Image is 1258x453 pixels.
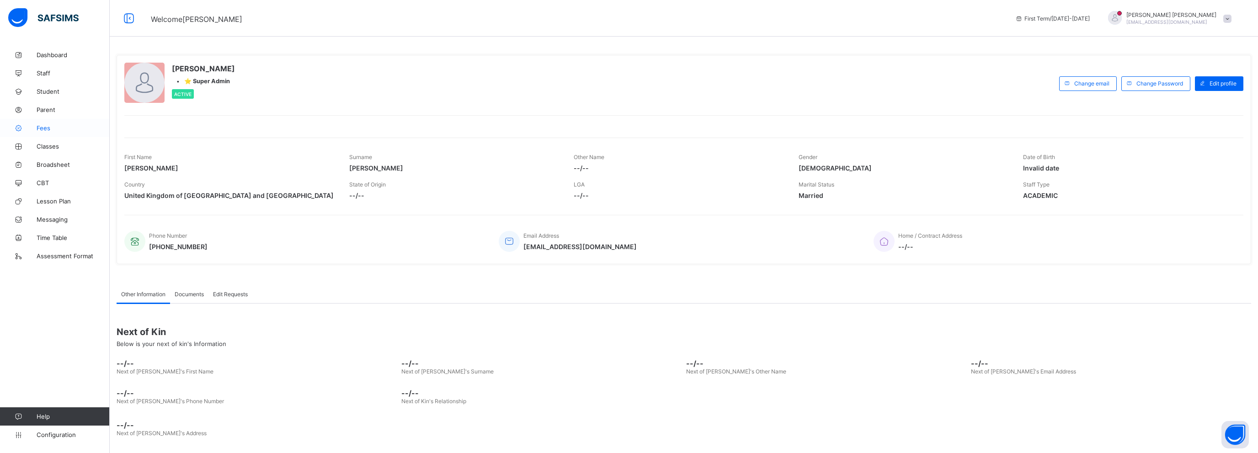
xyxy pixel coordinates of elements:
[574,154,604,160] span: Other Name
[1023,164,1234,172] span: Invalid date
[37,252,110,260] span: Assessment Format
[37,106,110,113] span: Parent
[1074,80,1109,87] span: Change email
[37,143,110,150] span: Classes
[1015,15,1090,22] span: session/term information
[121,291,165,298] span: Other Information
[37,124,110,132] span: Fees
[117,389,397,398] span: --/--
[37,234,110,241] span: Time Table
[37,88,110,95] span: Student
[37,51,110,59] span: Dashboard
[124,154,152,160] span: First Name
[1126,11,1216,18] span: [PERSON_NAME] [PERSON_NAME]
[401,389,682,398] span: --/--
[1136,80,1183,87] span: Change Password
[117,368,213,375] span: Next of [PERSON_NAME]'s First Name
[1099,11,1236,26] div: AbdulazizRavat
[349,192,560,199] span: --/--
[799,181,834,188] span: Marital Status
[117,326,1251,337] span: Next of Kin
[124,164,336,172] span: [PERSON_NAME]
[184,78,230,85] span: ⭐ Super Admin
[898,232,962,239] span: Home / Contract Address
[149,243,208,250] span: [PHONE_NUMBER]
[686,368,786,375] span: Next of [PERSON_NAME]'s Other Name
[1023,154,1055,160] span: Date of Birth
[574,164,785,172] span: --/--
[117,340,226,347] span: Below is your next of kin's Information
[124,192,336,199] span: United Kingdom of [GEOGRAPHIC_DATA] and [GEOGRAPHIC_DATA]
[117,359,397,368] span: --/--
[117,398,224,405] span: Next of [PERSON_NAME]'s Phone Number
[349,181,386,188] span: State of Origin
[401,398,466,405] span: Next of Kin's Relationship
[1126,19,1207,25] span: [EMAIL_ADDRESS][DOMAIN_NAME]
[574,181,585,188] span: LGA
[401,359,682,368] span: --/--
[37,216,110,223] span: Messaging
[149,232,187,239] span: Phone Number
[523,243,637,250] span: [EMAIL_ADDRESS][DOMAIN_NAME]
[172,78,235,85] div: •
[523,232,559,239] span: Email Address
[37,179,110,187] span: CBT
[799,192,1010,199] span: Married
[8,8,79,27] img: safsims
[574,192,785,199] span: --/--
[213,291,248,298] span: Edit Requests
[799,154,817,160] span: Gender
[37,431,109,438] span: Configuration
[37,197,110,205] span: Lesson Plan
[349,154,372,160] span: Surname
[971,359,1251,368] span: --/--
[1221,421,1249,448] button: Open asap
[124,181,145,188] span: Country
[1023,192,1234,199] span: ACADEMIC
[37,161,110,168] span: Broadsheet
[117,421,1251,430] span: --/--
[1210,80,1237,87] span: Edit profile
[401,368,494,375] span: Next of [PERSON_NAME]'s Surname
[1023,181,1050,188] span: Staff Type
[898,243,962,250] span: --/--
[686,359,966,368] span: --/--
[349,164,560,172] span: [PERSON_NAME]
[117,430,207,437] span: Next of [PERSON_NAME]'s Address
[799,164,1010,172] span: [DEMOGRAPHIC_DATA]
[971,368,1076,375] span: Next of [PERSON_NAME]'s Email Address
[174,91,192,97] span: Active
[37,413,109,420] span: Help
[175,291,204,298] span: Documents
[37,69,110,77] span: Staff
[172,64,235,73] span: [PERSON_NAME]
[151,15,242,24] span: Welcome [PERSON_NAME]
